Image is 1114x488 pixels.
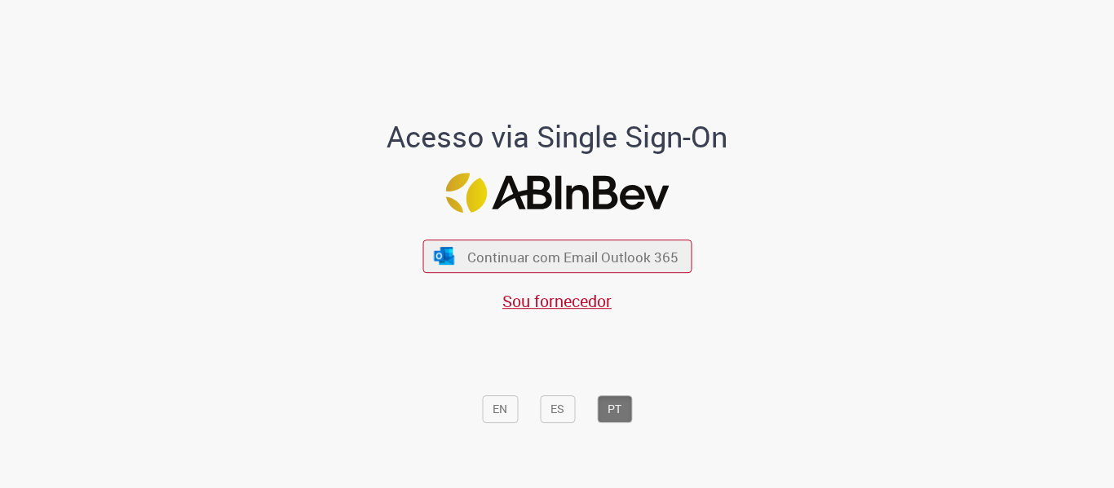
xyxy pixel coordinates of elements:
[331,121,784,154] h1: Acesso via Single Sign-On
[433,248,456,265] img: ícone Azure/Microsoft 360
[445,173,669,213] img: Logo ABInBev
[502,290,612,312] a: Sou fornecedor
[422,240,692,273] button: ícone Azure/Microsoft 360 Continuar com Email Outlook 365
[597,395,632,423] button: PT
[540,395,575,423] button: ES
[482,395,518,423] button: EN
[467,247,679,266] span: Continuar com Email Outlook 365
